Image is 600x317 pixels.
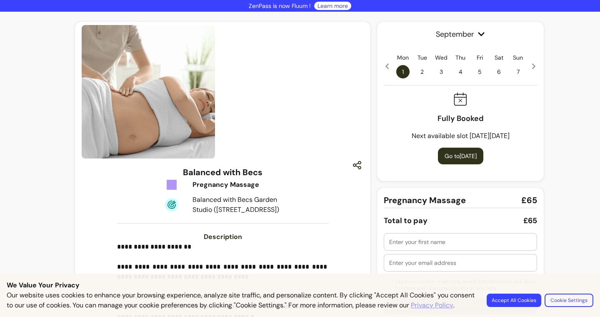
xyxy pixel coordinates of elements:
span: £65 [521,194,537,206]
p: Thu [455,53,465,62]
span: 2 [415,65,429,78]
button: Cookie Settings [545,294,593,307]
p: ZenPass is now Fluum ! [249,2,311,10]
p: Fri [477,53,483,62]
input: Enter your email address [389,259,532,267]
img: https://d3pz9znudhj10h.cloudfront.net/69a43b18-2d7d-4131-b5f8-49e6d97325aa [82,25,215,158]
a: Privacy Policy [411,300,453,310]
span: 1 [396,65,410,78]
span: 4 [454,65,467,78]
h3: Balanced with Becs [183,166,262,178]
p: Wed [435,53,447,62]
div: Total to pay [384,215,427,226]
img: Fully booked icon [454,92,467,106]
p: Next available slot [DATE][DATE] [412,131,510,141]
img: Tickets Icon [165,178,178,191]
p: We Value Your Privacy [7,280,593,290]
p: Tue [417,53,427,62]
h3: Description [117,232,329,242]
div: Balanced with Becs Garden Studio ([STREET_ADDRESS]) [192,195,291,215]
div: £65 [523,215,537,226]
p: Our website uses cookies to enhance your browsing experience, analyze site traffic, and personali... [7,290,477,310]
p: Sat [495,53,503,62]
a: Learn more [317,2,348,10]
span: 6 [492,65,505,78]
div: Pregnancy Massage [192,180,291,190]
input: Enter your first name [389,238,532,246]
span: 7 [511,65,525,78]
p: Mon [397,53,409,62]
button: Accept All Cookies [487,294,541,307]
span: Pregnancy Massage [384,194,466,206]
button: Go to[DATE] [438,148,483,164]
span: 3 [435,65,448,78]
p: Sun [513,53,523,62]
span: 5 [473,65,486,78]
p: Fully Booked [437,113,484,124]
span: September [384,28,537,40]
